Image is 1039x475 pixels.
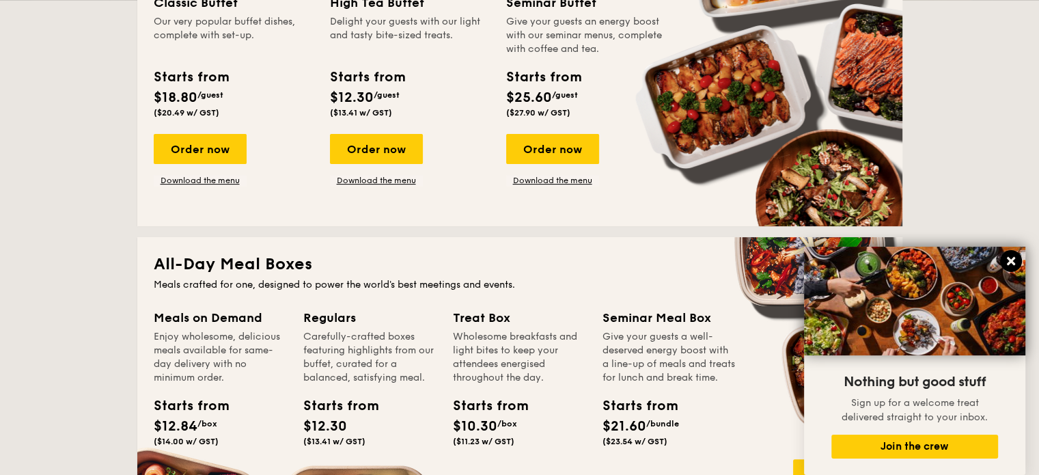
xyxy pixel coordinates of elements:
[842,397,988,423] span: Sign up for a welcome treat delivered straight to your inbox.
[453,437,514,446] span: ($11.23 w/ GST)
[154,308,287,327] div: Meals on Demand
[602,330,736,385] div: Give your guests a well-deserved energy boost with a line-up of meals and treats for lunch and br...
[154,437,219,446] span: ($14.00 w/ GST)
[154,108,219,118] span: ($20.49 w/ GST)
[602,396,664,416] div: Starts from
[303,418,347,435] span: $12.30
[303,396,365,416] div: Starts from
[154,134,247,164] div: Order now
[154,330,287,385] div: Enjoy wholesome, delicious meals available for same-day delivery with no minimum order.
[453,330,586,385] div: Wholesome breakfasts and light bites to keep your attendees energised throughout the day.
[506,15,666,56] div: Give your guests an energy boost with our seminar menus, complete with coffee and tea.
[154,90,197,106] span: $18.80
[453,418,497,435] span: $10.30
[374,90,400,100] span: /guest
[453,308,586,327] div: Treat Box
[154,175,247,186] a: Download the menu
[330,108,392,118] span: ($13.41 w/ GST)
[154,15,314,56] div: Our very popular buffet dishes, complete with set-up.
[154,418,197,435] span: $12.84
[506,90,552,106] span: $25.60
[303,330,437,385] div: Carefully-crafted boxes featuring highlights from our buffet, curated for a balanced, satisfying ...
[602,418,646,435] span: $21.60
[330,90,374,106] span: $12.30
[602,308,736,327] div: Seminar Meal Box
[552,90,578,100] span: /guest
[506,134,599,164] div: Order now
[154,67,228,87] div: Starts from
[453,396,514,416] div: Starts from
[330,175,423,186] a: Download the menu
[303,308,437,327] div: Regulars
[506,108,570,118] span: ($27.90 w/ GST)
[506,175,599,186] a: Download the menu
[330,15,490,56] div: Delight your guests with our light and tasty bite-sized treats.
[497,419,517,429] span: /box
[831,435,998,459] button: Join the crew
[197,90,223,100] span: /guest
[154,254,886,275] h2: All-Day Meal Boxes
[330,134,423,164] div: Order now
[844,374,986,390] span: Nothing but good stuff
[154,396,215,416] div: Starts from
[506,67,581,87] div: Starts from
[804,247,1025,355] img: DSC07876-Edit02-Large.jpeg
[303,437,365,446] span: ($13.41 w/ GST)
[646,419,679,429] span: /bundle
[1000,250,1022,272] button: Close
[602,437,667,446] span: ($23.54 w/ GST)
[154,278,886,292] div: Meals crafted for one, designed to power the world's best meetings and events.
[197,419,217,429] span: /box
[330,67,404,87] div: Starts from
